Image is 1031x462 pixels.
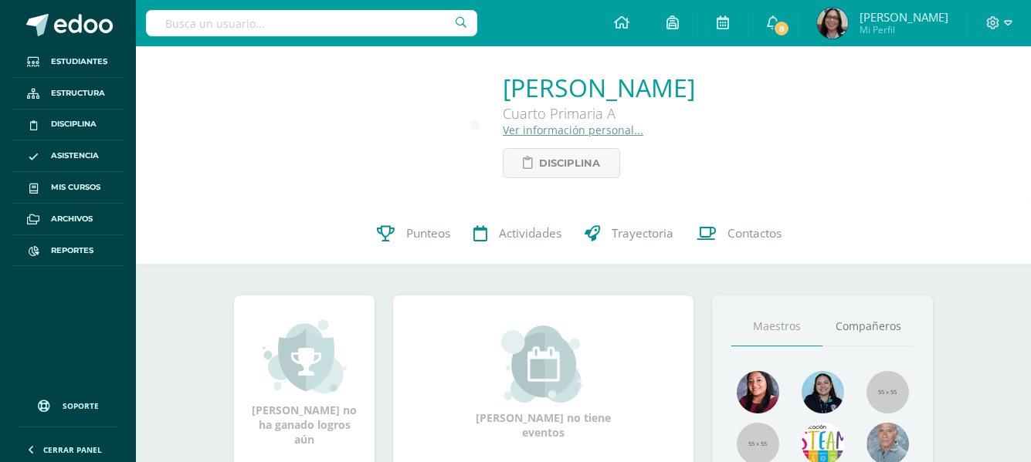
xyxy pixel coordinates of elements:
span: Mis cursos [51,181,100,194]
a: Reportes [12,235,124,267]
a: Disciplina [12,110,124,141]
span: [PERSON_NAME] [860,9,948,25]
input: Busca un usuario... [146,10,477,36]
a: Contactos [685,203,793,265]
a: Trayectoria [573,203,685,265]
img: 96d3bbf38611e79000ef6bd284650e90.png [802,371,844,413]
span: Punteos [406,225,450,241]
a: Actividades [462,203,573,265]
a: Estudiantes [12,46,124,78]
img: 71d01d46bb2f8f00ac976f68189e2f2e.png [817,8,848,39]
span: Estructura [51,87,105,99]
span: Asistencia [51,150,99,162]
span: Disciplina [51,118,97,130]
a: Asistencia [12,140,124,172]
a: Archivos [12,204,124,235]
a: Mis cursos [12,172,124,204]
span: Reportes [51,244,93,257]
span: Mi Perfil [860,23,948,36]
div: [PERSON_NAME] no tiene eventos [466,325,621,440]
span: Actividades [499,225,561,241]
span: Estudiantes [51,56,107,68]
span: Cerrar panel [43,444,102,455]
a: Punteos [365,203,462,265]
img: 793c0cca7fcd018feab202218d1df9f6.png [737,371,779,413]
div: Cuarto Primaria A [503,104,695,123]
span: Trayectoria [612,225,673,241]
a: Maestros [731,307,822,346]
img: event_small.png [501,325,585,403]
a: [PERSON_NAME] [503,71,695,104]
img: achievement_small.png [263,318,347,395]
span: Disciplina [539,149,600,177]
a: Soporte [19,385,117,423]
div: [PERSON_NAME] no ha ganado logros aún [249,318,359,447]
span: Contactos [727,225,782,241]
a: Estructura [12,78,124,110]
a: Ver información personal... [503,123,643,137]
span: Archivos [51,213,93,225]
img: 55x55 [867,371,909,413]
span: 8 [773,20,790,37]
a: Compañeros [822,307,914,346]
a: Disciplina [503,148,620,178]
span: Soporte [63,400,99,411]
